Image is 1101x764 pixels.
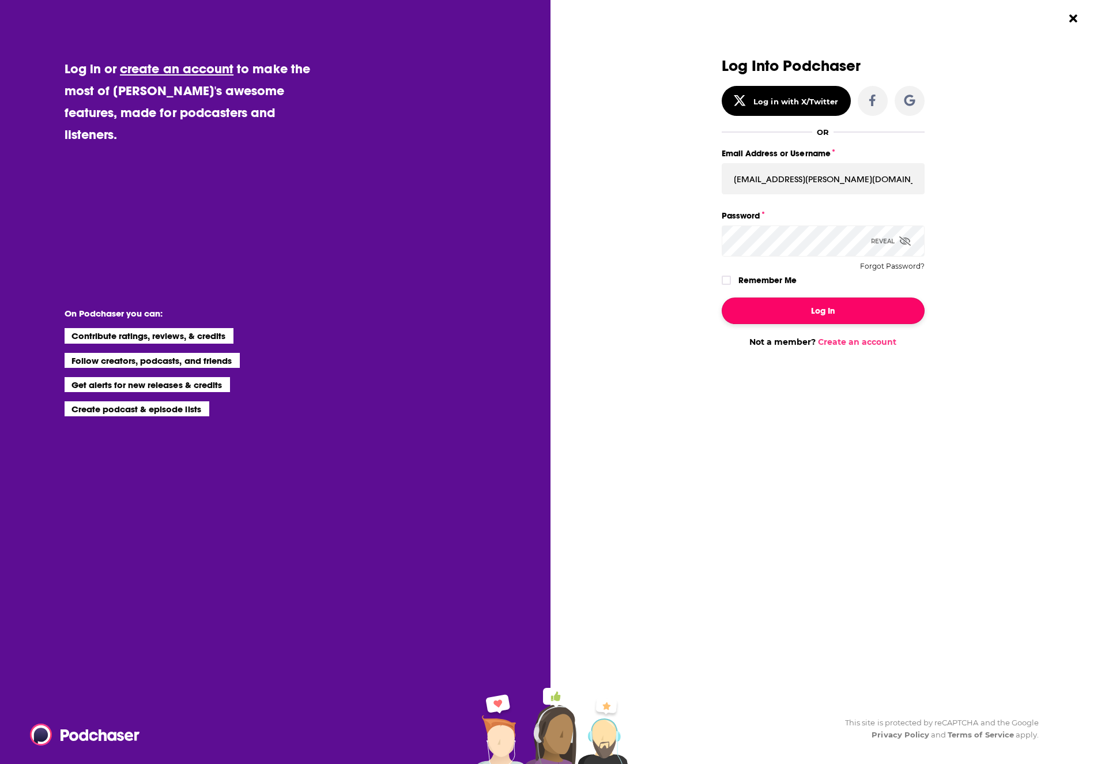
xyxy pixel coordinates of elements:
[65,308,295,319] li: On Podchaser you can:
[30,724,131,746] a: Podchaser - Follow, Share and Rate Podcasts
[722,337,925,347] div: Not a member?
[722,86,851,116] button: Log in with X/Twitter
[722,58,925,74] h3: Log Into Podchaser
[65,401,209,416] li: Create podcast & episode lists
[871,225,911,257] div: Reveal
[818,337,896,347] a: Create an account
[65,353,240,368] li: Follow creators, podcasts, and friends
[722,208,925,223] label: Password
[860,262,925,270] button: Forgot Password?
[722,163,925,194] input: Email Address or Username
[817,127,829,137] div: OR
[65,377,230,392] li: Get alerts for new releases & credits
[722,298,925,324] button: Log In
[120,61,233,77] a: create an account
[30,724,141,746] img: Podchaser - Follow, Share and Rate Podcasts
[65,328,234,343] li: Contribute ratings, reviews, & credits
[948,730,1014,739] a: Terms of Service
[722,146,925,161] label: Email Address or Username
[872,730,929,739] a: Privacy Policy
[836,717,1039,741] div: This site is protected by reCAPTCHA and the Google and apply.
[1062,7,1084,29] button: Close Button
[753,97,838,106] div: Log in with X/Twitter
[738,273,797,288] label: Remember Me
